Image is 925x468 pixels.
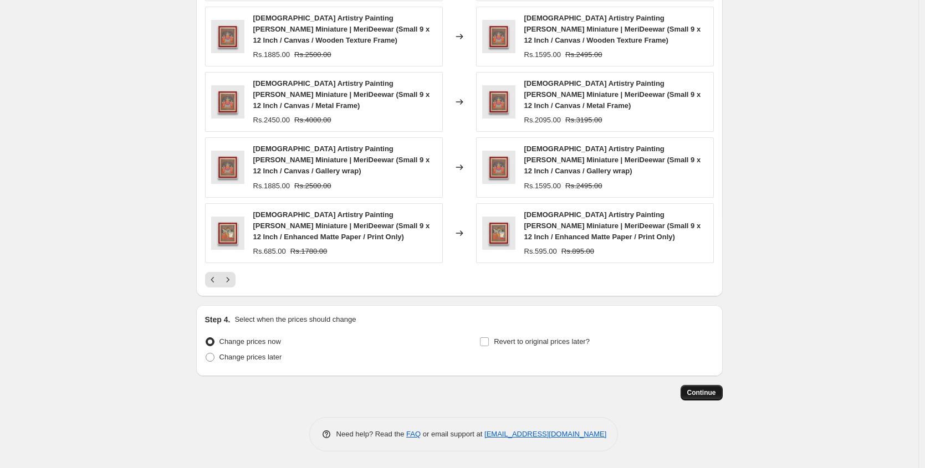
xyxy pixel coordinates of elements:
span: or email support at [421,430,484,438]
span: Rs.1885.00 [253,50,290,59]
span: Revert to original prices later? [494,337,590,346]
span: [DEMOGRAPHIC_DATA] Artistry Painting [PERSON_NAME] Miniature | MeriDeewar (Small 9 x 12 Inch / Ca... [253,79,430,110]
a: FAQ [406,430,421,438]
span: Rs.3195.00 [565,116,602,124]
span: Rs.2495.00 [565,50,602,59]
img: indian-artistry-painting-shrikrishna-gopika-miniature-merideewar-merideewar-1-1-square-premium-wa... [482,217,515,250]
span: Rs.2450.00 [253,116,290,124]
span: [DEMOGRAPHIC_DATA] Artistry Painting [PERSON_NAME] Miniature | MeriDeewar (Small 9 x 12 Inch / Ca... [253,145,430,175]
span: Change prices now [219,337,281,346]
img: indian-artistry-painting-vishnu-garuda-miniature-merideewar-merideewar-1-1-square-premium-wall-ar... [482,20,515,53]
p: Select when the prices should change [234,314,356,325]
a: [EMAIL_ADDRESS][DOMAIN_NAME] [484,430,606,438]
h2: Step 4. [205,314,231,325]
span: Rs.1595.00 [524,50,561,59]
span: Rs.2500.00 [294,182,331,190]
span: Rs.1885.00 [253,182,290,190]
span: Rs.1595.00 [524,182,561,190]
span: Need help? Read the [336,430,407,438]
span: Rs.2495.00 [565,182,602,190]
span: Rs.1780.00 [290,247,328,255]
span: [DEMOGRAPHIC_DATA] Artistry Painting [PERSON_NAME] Miniature | MeriDeewar (Small 9 x 12 Inch / Ca... [524,79,701,110]
span: Rs.2500.00 [294,50,331,59]
img: indian-artistry-painting-vishnu-garuda-miniature-merideewar-merideewar-1-1-square-premium-wall-ar... [211,151,244,184]
span: Rs.2095.00 [524,116,561,124]
span: Rs.685.00 [253,247,286,255]
span: Rs.595.00 [524,247,557,255]
span: [DEMOGRAPHIC_DATA] Artistry Painting [PERSON_NAME] Miniature | MeriDeewar (Small 9 x 12 Inch / En... [524,210,701,241]
span: Continue [687,388,716,397]
img: indian-artistry-painting-shrikrishna-gopika-miniature-merideewar-merideewar-1-1-square-premium-wa... [211,217,244,250]
span: [DEMOGRAPHIC_DATA] Artistry Painting [PERSON_NAME] Miniature | MeriDeewar (Small 9 x 12 Inch / Ca... [524,14,701,44]
img: indian-artistry-painting-vishnu-garuda-miniature-merideewar-merideewar-1-1-square-premium-wall-ar... [482,151,515,184]
img: indian-artistry-painting-vishnu-garuda-miniature-merideewar-merideewar-1-1-square-premium-wall-ar... [211,85,244,119]
nav: Pagination [205,272,236,287]
img: indian-artistry-painting-vishnu-garuda-miniature-merideewar-merideewar-1-1-square-premium-wall-ar... [482,85,515,119]
span: Rs.895.00 [561,247,594,255]
span: [DEMOGRAPHIC_DATA] Artistry Painting [PERSON_NAME] Miniature | MeriDeewar (Small 9 x 12 Inch / Ca... [253,14,430,44]
span: [DEMOGRAPHIC_DATA] Artistry Painting [PERSON_NAME] Miniature | MeriDeewar (Small 9 x 12 Inch / En... [253,210,430,241]
span: Change prices later [219,353,282,361]
img: indian-artistry-painting-vishnu-garuda-miniature-merideewar-merideewar-1-1-square-premium-wall-ar... [211,20,244,53]
button: Next [220,272,236,287]
span: Rs.4000.00 [294,116,331,124]
button: Previous [205,272,221,287]
span: [DEMOGRAPHIC_DATA] Artistry Painting [PERSON_NAME] Miniature | MeriDeewar (Small 9 x 12 Inch / Ca... [524,145,701,175]
button: Continue [681,385,723,400]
